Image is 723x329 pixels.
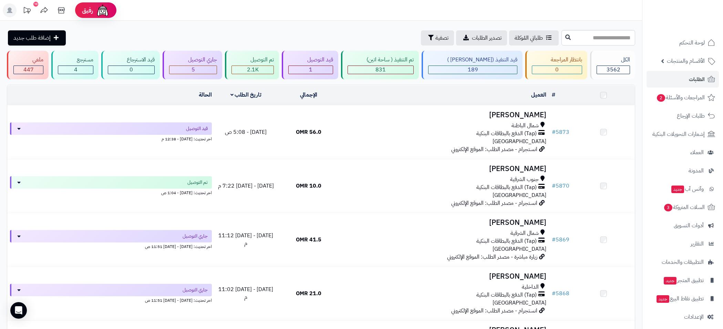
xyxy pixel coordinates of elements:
a: # [552,91,555,99]
h3: [PERSON_NAME] [343,272,546,280]
div: تم التنفيذ ( ساحة اتين) [348,56,414,64]
div: 10 [33,2,38,7]
span: المراجعات والأسئلة [656,93,705,102]
span: [DATE] - 5:08 ص [225,128,267,136]
a: قيد الاسترجاع 0 [100,51,161,79]
span: 831 [375,66,386,74]
a: العملاء [647,144,719,161]
span: [GEOGRAPHIC_DATA] [493,299,546,307]
span: 56.0 OMR [296,128,321,136]
span: شمال الباطنة [512,122,539,130]
span: الداخلية [522,283,539,291]
span: تصفية [435,34,448,42]
img: ai-face.png [96,3,110,17]
a: التطبيقات والخدمات [647,254,719,270]
span: 189 [468,66,478,74]
span: العملاء [690,148,704,157]
span: انستجرام - مصدر الطلب: الموقع الإلكتروني [451,199,537,207]
span: قيد التوصيل [186,125,208,132]
span: تم التوصيل [187,179,208,186]
button: تصفية [421,30,454,46]
span: رفيق [82,6,93,14]
a: #5873 [552,128,569,136]
span: الإعدادات [684,312,704,322]
span: السلات المتروكة [663,202,705,212]
div: 2085 [232,66,273,74]
a: تطبيق المتجرجديد [647,272,719,289]
div: مسترجع [58,56,93,64]
span: طلباتي المُوكلة [515,34,543,42]
span: التطبيقات والخدمات [662,257,704,267]
a: المراجعات والأسئلة2 [647,89,719,106]
a: إضافة طلب جديد [8,30,66,46]
div: قيد الاسترجاع [108,56,155,64]
a: الإعدادات [647,309,719,325]
div: اخر تحديث: [DATE] - 12:38 م [10,135,212,142]
h3: [PERSON_NAME] [343,219,546,227]
a: لوحة التحكم [647,34,719,51]
div: 831 [348,66,413,74]
a: المدونة [647,162,719,179]
div: قيد التوصيل [288,56,333,64]
span: (Tap) الدفع بالبطاقات البنكية [476,183,537,191]
a: الحالة [199,91,212,99]
a: ملغي 447 [6,51,50,79]
div: الكل [597,56,630,64]
span: # [552,289,556,298]
a: قيد التوصيل 1 [280,51,340,79]
span: لوحة التحكم [679,38,705,48]
span: طلبات الإرجاع [677,111,705,121]
span: المدونة [689,166,704,176]
div: 447 [14,66,43,74]
div: 0 [108,66,154,74]
span: 3562 [607,66,620,74]
a: بانتظار المراجعة 0 [524,51,589,79]
h3: [PERSON_NAME] [343,111,546,119]
span: أدوات التسويق [674,221,704,230]
span: التقارير [691,239,704,249]
span: جديد [671,186,684,193]
a: أدوات التسويق [647,217,719,234]
div: قيد التنفيذ ([PERSON_NAME] ) [428,56,517,64]
span: جاري التوصيل [183,233,208,240]
span: 2.1K [247,66,259,74]
div: 1 [289,66,333,74]
span: # [552,236,556,244]
span: إضافة طلب جديد [13,34,51,42]
span: انستجرام - مصدر الطلب: الموقع الإلكتروني [451,145,537,153]
span: [GEOGRAPHIC_DATA] [493,137,546,146]
a: وآتس آبجديد [647,181,719,197]
a: قيد التنفيذ ([PERSON_NAME] ) 189 [420,51,524,79]
a: جاري التوصيل 5 [161,51,224,79]
a: طلبات الإرجاع [647,108,719,124]
div: 0 [532,66,582,74]
span: جنوب الشرقية [510,176,539,183]
span: (Tap) الدفع بالبطاقات البنكية [476,130,537,138]
a: تم التنفيذ ( ساحة اتين) 831 [340,51,420,79]
span: جديد [657,295,669,303]
div: اخر تحديث: [DATE] - 1:04 ص [10,189,212,196]
a: تطبيق نقاط البيعجديد [647,290,719,307]
h3: [PERSON_NAME] [343,165,546,173]
span: [DATE] - [DATE] 11:02 م [218,285,273,301]
span: 5 [192,66,195,74]
a: الكل3562 [589,51,637,79]
span: [DATE] - [DATE] 7:22 م [218,182,274,190]
span: زيارة مباشرة - مصدر الطلب: الموقع الإلكتروني [447,253,537,261]
span: جاري التوصيل [183,287,208,293]
span: إشعارات التحويلات البنكية [652,129,705,139]
span: تطبيق نقاط البيع [656,294,704,303]
a: #5869 [552,236,569,244]
span: [DATE] - [DATE] 11:12 م [218,231,273,248]
span: تطبيق المتجر [663,276,704,285]
a: الطلبات [647,71,719,88]
a: مسترجع 4 [50,51,100,79]
a: السلات المتروكة3 [647,199,719,216]
div: اخر تحديث: [DATE] - [DATE] 11:51 ص [10,242,212,250]
a: طلباتي المُوكلة [509,30,559,46]
span: (Tap) الدفع بالبطاقات البنكية [476,291,537,299]
div: 4 [58,66,93,74]
a: الإجمالي [300,91,317,99]
a: تحديثات المنصة [18,3,35,19]
span: شمال الشرقية [510,229,539,237]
